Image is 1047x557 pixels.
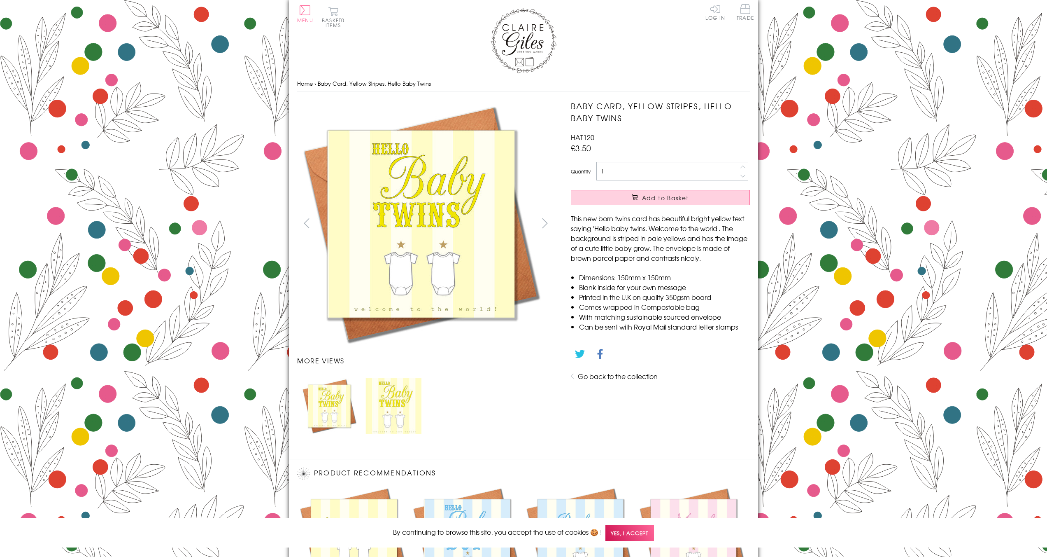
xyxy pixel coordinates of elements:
img: Claire Giles Greetings Cards [491,8,556,73]
span: HAT120 [571,132,594,142]
nav: breadcrumbs [297,75,750,92]
span: › [314,80,316,87]
li: Dimensions: 150mm x 150mm [579,272,750,282]
a: Go back to the collection [578,371,658,381]
li: Comes wrapped in Compostable bag [579,302,750,312]
li: Carousel Page 1 (Current Slide) [297,374,361,438]
a: Trade [737,4,754,22]
span: 0 items [326,16,344,29]
p: This new born twins card has beautiful bright yellow text saying 'Hello baby twins. Welcome to th... [571,213,750,263]
h1: Baby Card, Yellow Stripes, Hello Baby Twins [571,100,750,124]
li: Blank inside for your own message [579,282,750,292]
a: Log In [705,4,725,20]
button: Add to Basket [571,190,750,205]
h3: More views [297,356,554,365]
button: next [536,214,554,232]
a: Home [297,80,313,87]
span: £3.50 [571,142,591,154]
img: Baby Card, Yellow Stripes, Hello Baby Twins [301,378,357,434]
button: prev [297,214,316,232]
li: Carousel Page 2 [361,374,426,438]
span: Trade [737,4,754,20]
ul: Carousel Pagination [297,374,554,438]
button: Basket0 items [322,7,344,28]
label: Quantity [571,168,591,175]
span: Menu [297,16,313,24]
span: Add to Basket [642,194,689,202]
img: Baby Card, Yellow Stripes, Hello Baby Twins [365,378,421,434]
span: Baby Card, Yellow Stripes, Hello Baby Twins [318,80,431,87]
li: With matching sustainable sourced envelope [579,312,750,322]
button: Menu [297,5,313,23]
h2: Product recommendations [297,468,750,480]
li: Printed in the U.K on quality 350gsm board [579,292,750,302]
span: Yes, I accept [605,525,654,541]
img: Baby Card, Yellow Stripes, Hello Baby Twins [297,100,544,347]
li: Can be sent with Royal Mail standard letter stamps [579,322,750,332]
